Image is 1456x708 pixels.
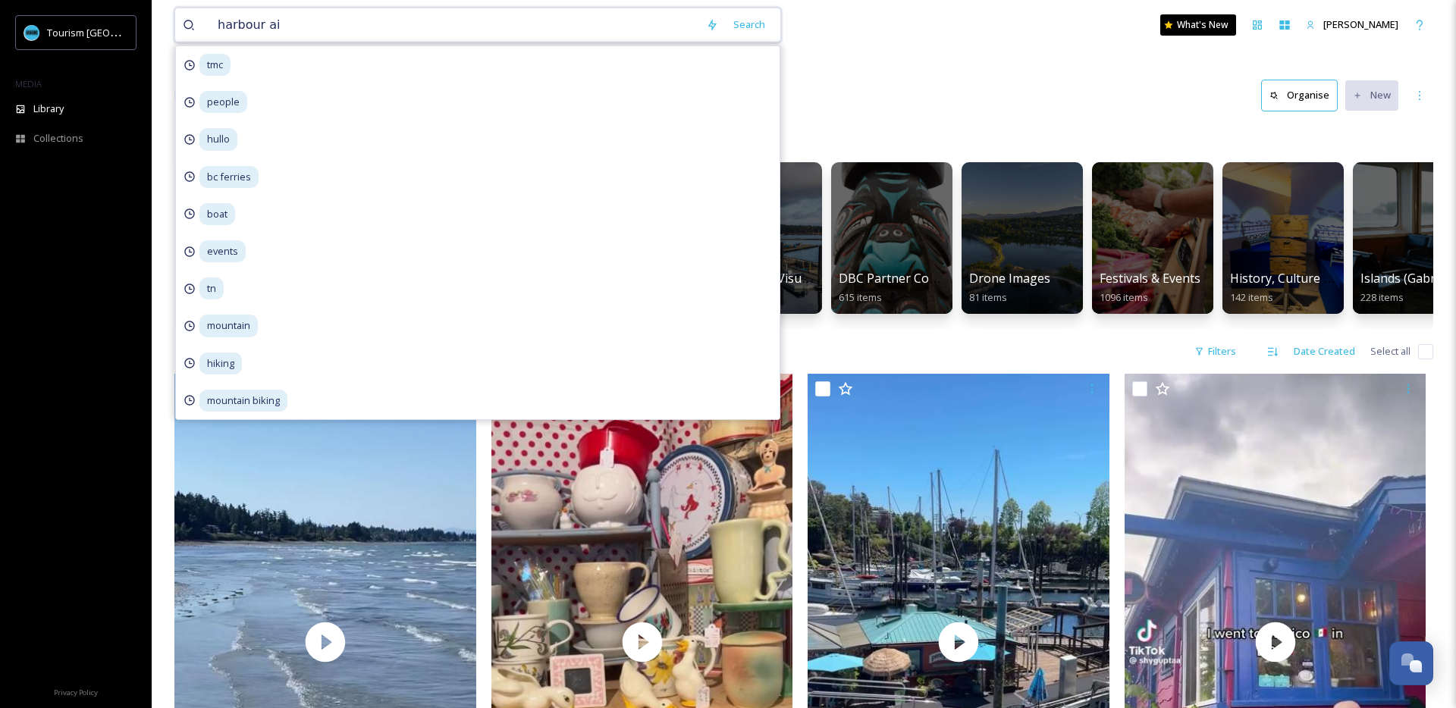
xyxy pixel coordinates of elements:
span: mountain biking [199,390,287,412]
button: Open Chat [1389,641,1433,685]
a: What's New [1160,14,1236,36]
span: hiking [199,352,242,374]
a: History, Culture & Shopping142 items [1230,271,1390,304]
a: Festivals & Events1096 items [1100,271,1200,304]
span: Privacy Policy [54,688,98,697]
span: [PERSON_NAME] [1323,17,1398,31]
span: 615 items [839,290,882,304]
button: Organise [1261,80,1338,111]
a: Drone Images81 items [969,271,1050,304]
span: Library [33,102,64,116]
span: 1096 items [1100,290,1148,304]
span: boat [199,203,235,225]
span: Drone Images [969,270,1050,287]
span: 189 file s [174,344,210,359]
span: people [199,91,247,113]
a: DBC Partner Contrent615 items [839,271,965,304]
span: hullo [199,128,237,150]
a: Organise [1261,80,1345,111]
img: tourism_nanaimo_logo.jpeg [24,25,39,40]
a: [PERSON_NAME] [1298,10,1406,39]
span: tmc [199,54,231,76]
span: Collections [33,131,83,146]
span: 142 items [1230,290,1273,304]
span: History, Culture & Shopping [1230,270,1390,287]
span: Select all [1370,344,1410,359]
div: Date Created [1286,337,1363,366]
div: Search [726,10,773,39]
input: Search your library [210,8,698,42]
button: New [1345,80,1398,110]
span: tn [199,277,224,299]
span: 81 items [969,290,1007,304]
span: events [199,240,246,262]
span: mountain [199,315,258,337]
span: Tourism [GEOGRAPHIC_DATA] [47,25,183,39]
span: DBC Partner Contrent [839,270,965,287]
span: MEDIA [15,78,42,89]
span: bc ferries [199,166,259,188]
span: Festivals & Events [1100,270,1200,287]
div: Filters [1187,337,1244,366]
span: 228 items [1360,290,1404,304]
a: Privacy Policy [54,682,98,700]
